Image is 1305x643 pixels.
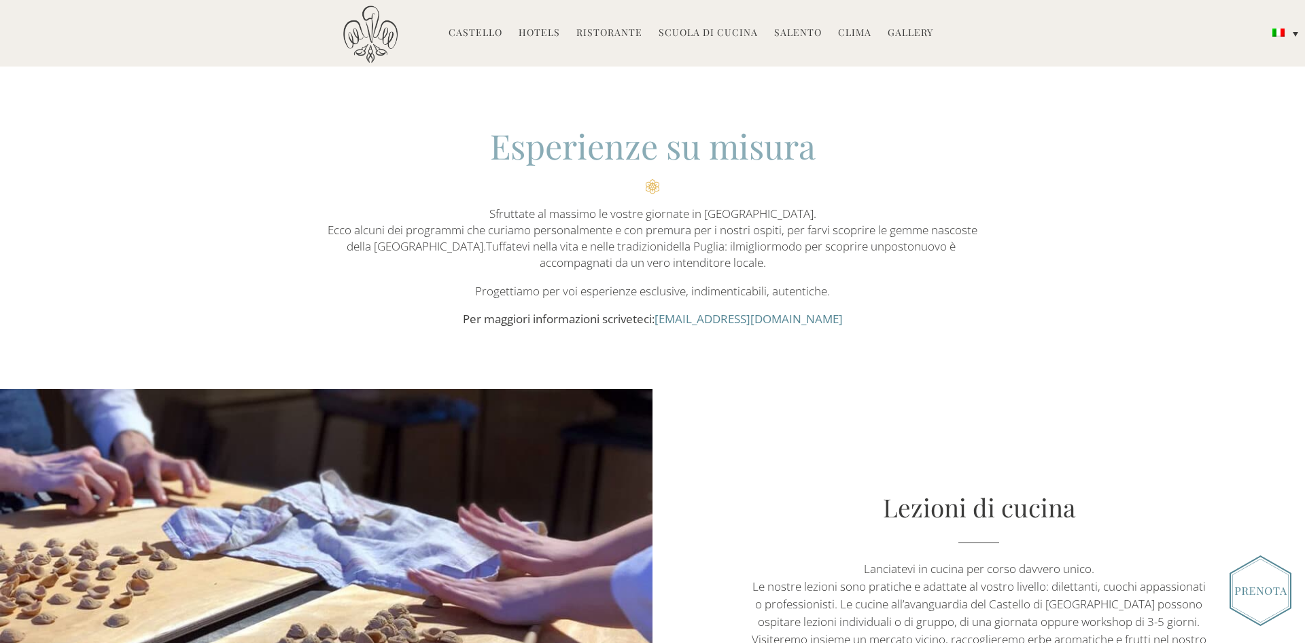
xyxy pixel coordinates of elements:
img: Castello di Ugento [343,5,398,63]
span: Tuffatevi nella vita e nelle tradizioni [328,222,977,254]
span: Ecco alcuni dei programmi che curiamo personalmente e con premura per i nostri ospiti, per farvi ... [328,222,977,254]
span: Lanciatevi in cucina per corso davvero unico. [864,561,1094,576]
a: Camere Masseria [560,69,643,85]
span: posto [884,238,914,254]
strong: Per maggiori informazioni scriveteci: [463,311,843,327]
p: Progettiamo per voi esperienze esclusive, indimenticabili, autentiche. [319,283,986,299]
a: Ristorante [576,26,642,41]
span: della Puglia: i [666,238,733,254]
span: nuovo è accompagnati da un vero intenditore locale. [540,238,959,270]
a: Esperienze [659,69,713,85]
a: [EMAIL_ADDRESS][DOMAIN_NAME] [655,311,843,327]
a: Gallery [888,26,933,41]
span: modo per scoprire un [771,238,884,254]
span: Le nostre lezioni sono pratiche e adattate al vostro livello: dilettanti, cuochi appassionati o p... [752,578,1206,612]
a: Lezioni di cucina [883,490,1075,523]
a: Castello [449,26,502,41]
a: Camere Castello [464,69,544,85]
a: Scuola di Cucina [659,26,758,41]
span: Sfruttate al massimo le vostre giornate in [GEOGRAPHIC_DATA]. [489,206,816,221]
a: Stampa [883,69,919,85]
a: Hotels [519,26,560,41]
a: Come arrivare [797,69,867,85]
span: miglior [735,238,771,254]
img: Italiano [1272,29,1285,37]
a: Matrimoni [729,69,780,85]
span: l [733,238,735,254]
span: Le cucine all’avanguardia del Castello di [GEOGRAPHIC_DATA] possono ospitare lezioni individuali ... [758,596,1202,629]
h2: Esperienze su misura [319,123,986,194]
img: Book_Button_Italian.png [1230,555,1291,626]
a: Clima [838,26,871,41]
a: Salento [774,26,822,41]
